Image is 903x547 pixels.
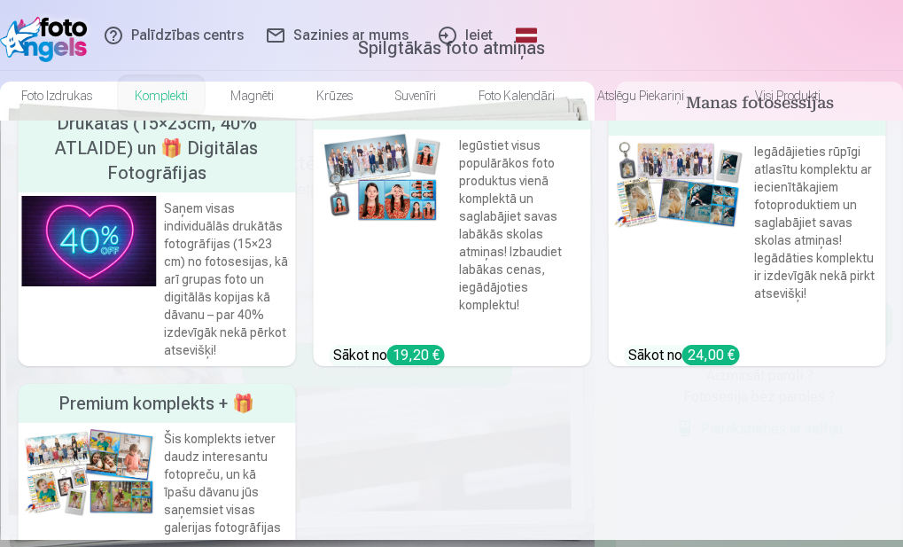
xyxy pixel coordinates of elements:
img: Populārs komplekts [611,139,747,230]
a: Klasiskais komplektsKlasiskais komplektsIegūstiet visus populārākos foto produktus vienā komplekt... [313,79,590,366]
div: 19,20 € [387,345,445,365]
img: Pilns Atmiņu Komplekts – Drukātas (15×23cm, 40% ATLAIDE) un 🎁 Digitālas Fotogrāfijas [21,196,157,286]
a: Pilns Atmiņu Komplekts – Drukātas (15×23cm, 40% ATLAIDE) un 🎁 Digitālas Fotogrāfijas Pilns Atmiņu... [18,79,295,366]
img: Klasiskais komplekts [316,133,452,223]
a: Magnēti [209,71,295,121]
h6: Saņem visas individuālās drukātās fotogrāfijas (15×23 cm) no fotosesijas, kā arī grupas foto un d... [157,192,296,366]
a: Atslēgu piekariņi [576,71,705,121]
h5: Pilns Atmiņu Komplekts – Drukātas (15×23cm, 40% ATLAIDE) un 🎁 Digitālas Fotogrāfijas [18,79,295,192]
h6: Iegādājieties rūpīgi atlasītu komplektu ar iecienītākajiem fotoproduktiem un saglabājiet savas sk... [747,136,886,327]
img: Premium komplekts + 🎁 [21,426,157,517]
a: Suvenīri [374,71,457,121]
a: Populārs komplektsPopulārs komplektsIegādājieties rūpīgi atlasītu komplektu ar iecienītākajiem fo... [608,79,885,366]
a: Krūzes [295,71,374,121]
h6: Iegūstiet visus populārākos foto produktus vienā komplektā un saglabājiet savas labākās skolas at... [452,129,591,332]
div: 24,00 € [682,345,740,365]
div: Sākot no [333,345,445,366]
div: Sākot no [628,345,740,366]
h5: Premium komplekts + 🎁 [18,384,295,423]
a: Komplekti [113,71,209,121]
a: Global [507,11,546,60]
a: Foto kalendāri [457,71,576,121]
a: Visi produkti [705,71,842,121]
